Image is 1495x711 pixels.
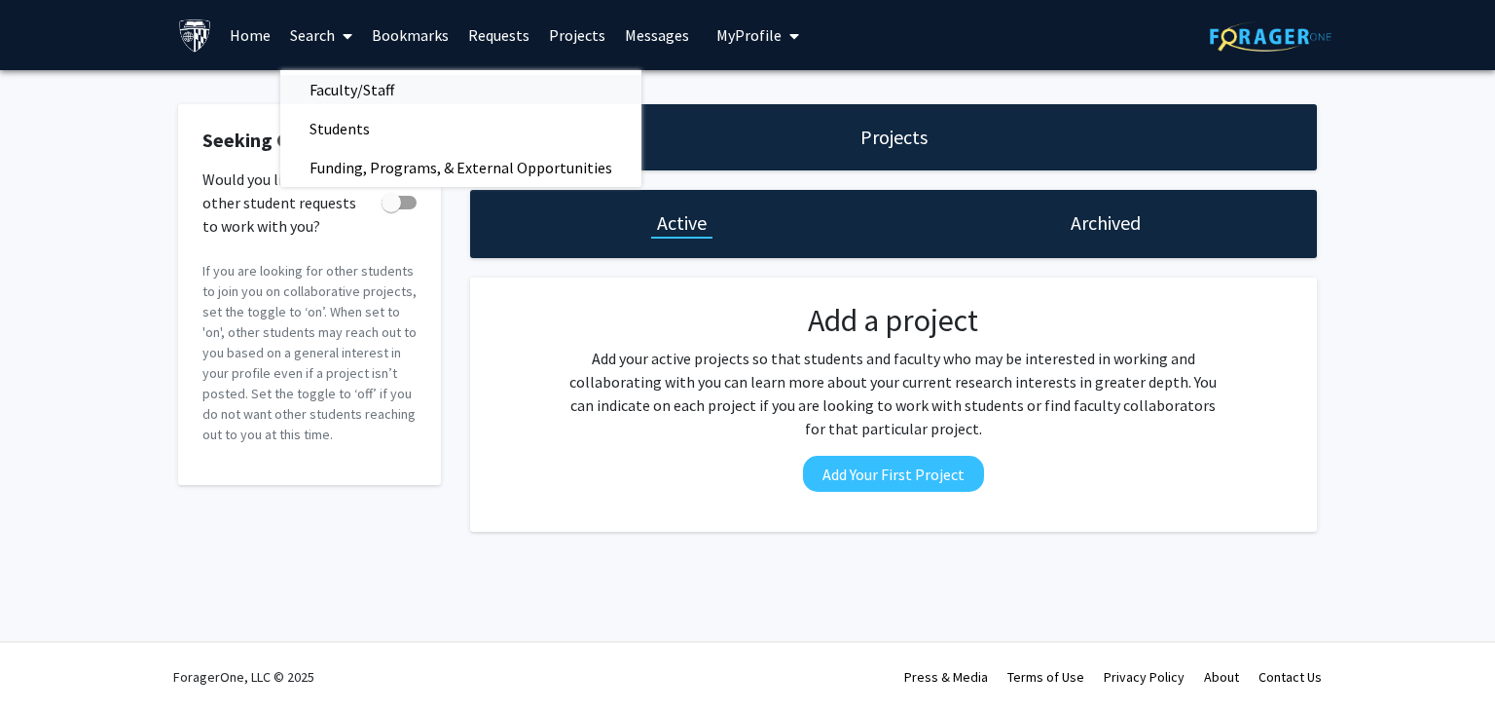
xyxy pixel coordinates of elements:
[173,643,314,711] div: ForagerOne, LLC © 2025
[1071,209,1141,237] h1: Archived
[178,19,212,53] img: Johns Hopkins University Logo
[280,75,641,104] a: Faculty/Staff
[458,1,539,69] a: Requests
[280,153,641,182] a: Funding, Programs, & External Opportunities
[280,109,399,148] span: Students
[280,114,641,143] a: Students
[539,1,615,69] a: Projects
[564,302,1223,339] h2: Add a project
[1204,668,1239,686] a: About
[1258,668,1322,686] a: Contact Us
[202,168,374,238] span: Would you like to receive other student requests to work with you?
[362,1,458,69] a: Bookmarks
[615,1,699,69] a: Messages
[15,623,83,696] iframe: Chat
[564,347,1223,440] p: Add your active projects so that students and faculty who may be interested in working and collab...
[1210,21,1331,52] img: ForagerOne Logo
[716,25,782,45] span: My Profile
[280,1,362,69] a: Search
[202,129,417,152] h2: Seeking Collaborators?
[860,124,928,151] h1: Projects
[280,148,641,187] span: Funding, Programs, & External Opportunities
[1007,668,1084,686] a: Terms of Use
[280,70,423,109] span: Faculty/Staff
[803,456,984,492] button: Add Your First Project
[220,1,280,69] a: Home
[904,668,988,686] a: Press & Media
[1104,668,1185,686] a: Privacy Policy
[657,209,707,237] h1: Active
[202,261,417,445] p: If you are looking for other students to join you on collaborative projects, set the toggle to ‘o...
